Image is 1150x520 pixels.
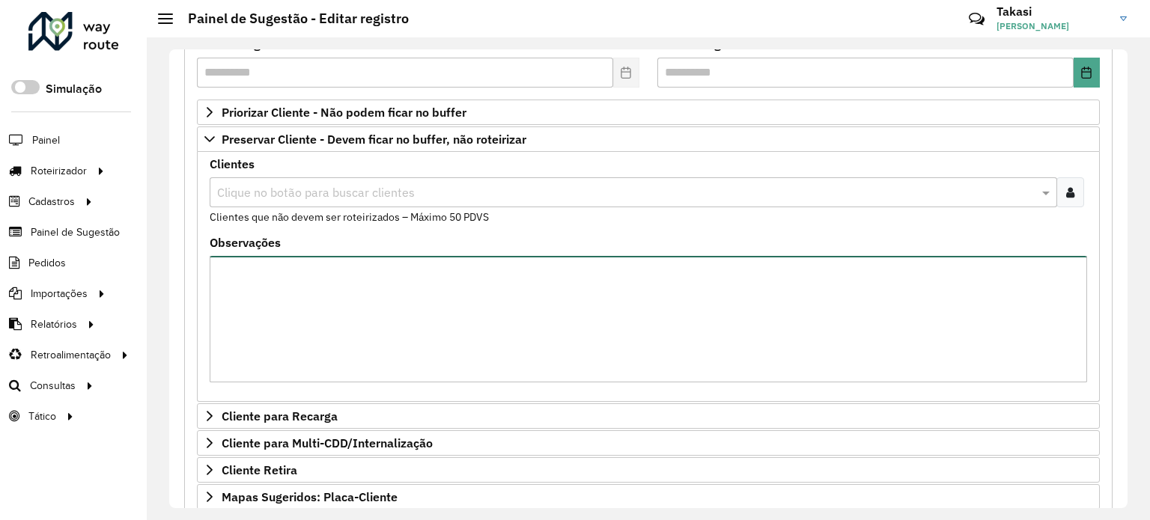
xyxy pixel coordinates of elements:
[31,286,88,302] span: Importações
[210,210,489,224] small: Clientes que não devem ser roteirizados – Máximo 50 PDVS
[28,194,75,209] span: Cadastros
[31,316,77,332] span: Relatórios
[31,224,120,240] span: Painel de Sugestão
[30,378,76,394] span: Consultas
[222,491,398,503] span: Mapas Sugeridos: Placa-Cliente
[197,152,1100,402] div: Preservar Cliente - Devem ficar no buffer, não roteirizar
[31,347,111,363] span: Retroalimentação
[197,403,1100,429] a: Cliente para Recarga
[197,126,1100,152] a: Preservar Cliente - Devem ficar no buffer, não roteirizar
[197,457,1100,483] a: Cliente Retira
[28,409,56,424] span: Tático
[173,10,409,27] h2: Painel de Sugestão - Editar registro
[28,255,66,271] span: Pedidos
[961,3,993,35] a: Contato Rápido
[32,132,60,148] span: Painel
[1074,58,1100,88] button: Choose Date
[222,133,526,145] span: Preservar Cliente - Devem ficar no buffer, não roteirizar
[222,106,466,118] span: Priorizar Cliente - Não podem ficar no buffer
[997,19,1109,33] span: [PERSON_NAME]
[210,155,255,173] label: Clientes
[210,233,281,251] label: Observações
[31,163,87,179] span: Roteirizador
[197,484,1100,510] a: Mapas Sugeridos: Placa-Cliente
[222,464,297,476] span: Cliente Retira
[997,4,1109,19] h3: Takasi
[222,410,338,422] span: Cliente para Recarga
[222,437,433,449] span: Cliente para Multi-CDD/Internalização
[197,430,1100,456] a: Cliente para Multi-CDD/Internalização
[46,80,102,98] label: Simulação
[197,100,1100,125] a: Priorizar Cliente - Não podem ficar no buffer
